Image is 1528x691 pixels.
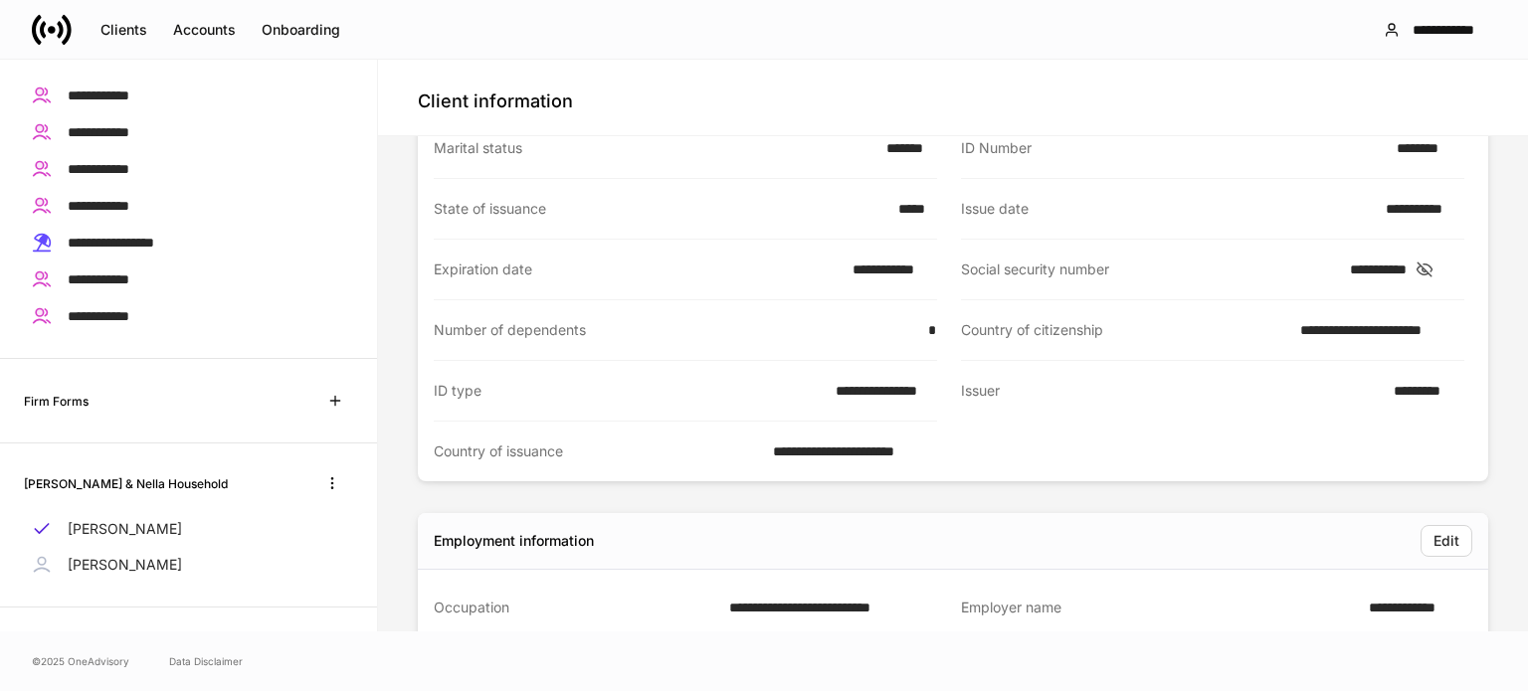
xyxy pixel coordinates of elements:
div: Issuer [961,381,1382,402]
button: Clients [88,14,160,46]
h6: [PERSON_NAME] & Nella Household [24,474,228,493]
h6: Firm Forms [24,392,89,411]
button: Accounts [160,14,249,46]
button: Edit [1421,525,1472,557]
div: Social security number [961,259,1338,279]
div: Country of issuance [434,441,761,461]
button: Onboarding [249,14,353,46]
div: ID type [434,381,824,401]
p: [PERSON_NAME] [68,555,182,575]
a: Data Disclaimer [169,653,243,669]
div: Issue date [961,199,1374,219]
div: Onboarding [262,23,340,37]
div: Employer name [961,598,1357,617]
div: Edit [1433,534,1459,548]
h4: Client information [418,89,573,113]
div: Marital status [434,138,874,158]
div: Employment information [434,531,594,551]
p: [PERSON_NAME] [68,519,182,539]
a: [PERSON_NAME] [24,547,353,583]
div: ID Number [961,138,1385,158]
div: Expiration date [434,259,841,279]
div: Clients [100,23,147,37]
div: Occupation [434,598,717,617]
div: Accounts [173,23,236,37]
div: State of issuance [434,199,886,219]
div: Country of citizenship [961,320,1288,340]
a: [PERSON_NAME] [24,511,353,547]
span: © 2025 OneAdvisory [32,653,129,669]
div: Number of dependents [434,320,916,340]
